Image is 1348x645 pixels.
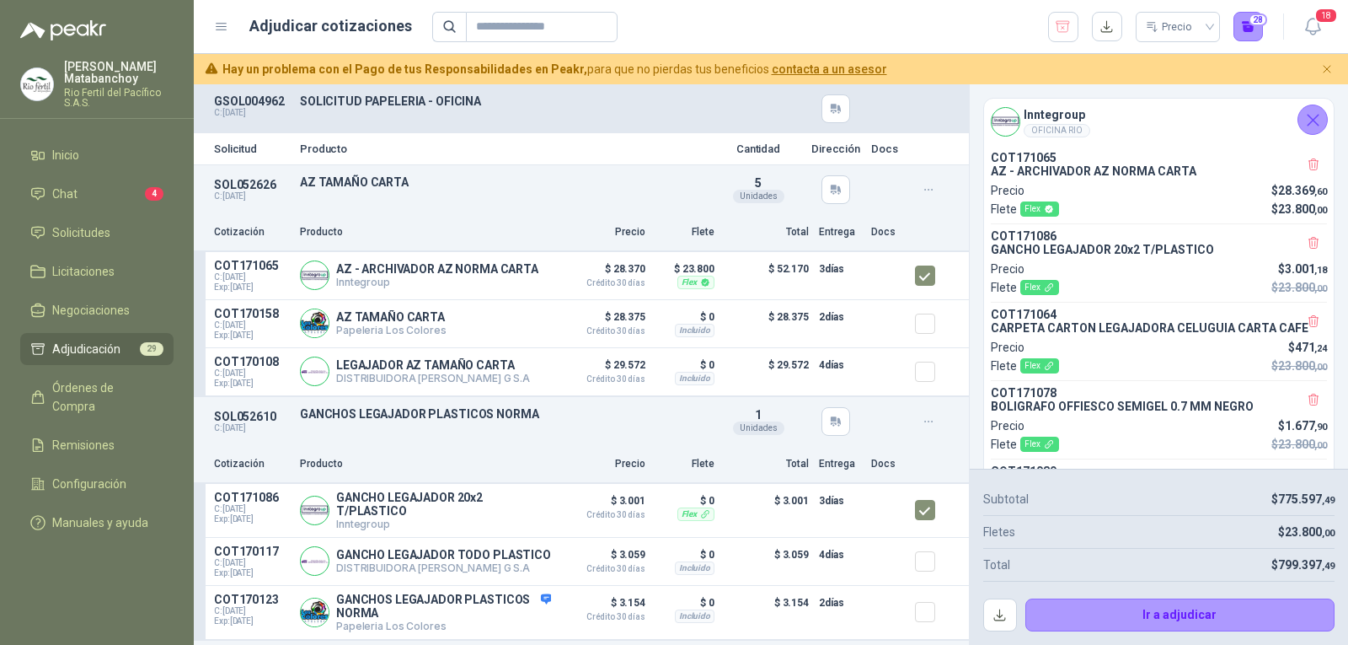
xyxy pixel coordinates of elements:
span: ,49 [1322,561,1335,572]
span: 28.369 [1278,184,1327,197]
p: $ 0 [655,593,714,613]
span: 799.397 [1278,558,1335,572]
span: Exp: [DATE] [214,331,290,341]
span: Negociaciones [52,301,130,320]
div: Flex [677,508,714,521]
p: LEGAJADOR AZ TAMAÑO CARTA [336,358,530,372]
span: Exp: [DATE] [214,379,290,389]
p: CARPETA CARTON LEGAJADORA CELUGUIA CARTA CAFE [991,321,1327,335]
img: Company Logo [21,68,53,100]
span: ,00 [1314,283,1327,294]
a: Remisiones [20,429,174,461]
p: Docs [871,143,905,154]
span: Licitaciones [52,262,115,281]
span: para que no pierdas tus beneficios [222,60,887,78]
a: Manuales y ayuda [20,507,174,539]
div: Flex [1020,437,1059,452]
p: GANCHOS LEGAJADOR PLASTICOS NORMA [336,593,551,620]
p: COT171064 [991,308,1327,321]
div: Incluido [675,562,714,575]
a: Inicio [20,139,174,171]
p: Total [725,224,809,240]
button: 28 [1233,12,1264,42]
p: Precio [991,338,1024,357]
p: Docs [871,456,905,472]
p: COT170117 [214,545,290,558]
p: Fletes [983,523,1015,541]
p: COT170158 [214,307,290,320]
p: $ 3.154 [561,593,645,621]
p: $ 0 [655,491,714,511]
p: COT171086 [991,229,1327,243]
span: 4 [145,187,163,201]
p: $ 23.800 [655,259,714,279]
a: contacta a un asesor [772,62,887,76]
p: GANCHOS LEGAJADOR PLASTICOS NORMA [300,407,706,421]
span: Exp: [DATE] [214,568,290,578]
p: COT171065 [214,259,290,272]
p: Inntegroup [336,518,551,530]
p: Cotización [214,224,290,240]
span: Adjudicación [52,340,120,358]
img: Company Logo [301,261,329,289]
p: Flete [655,456,714,472]
a: Licitaciones [20,255,174,288]
span: C: [DATE] [214,558,290,568]
p: 2 días [819,307,861,327]
span: Crédito 30 días [561,375,645,384]
span: Crédito 30 días [561,613,645,621]
span: Configuración [52,475,126,493]
img: Company Logo [992,108,1019,136]
span: 29 [140,342,163,356]
p: AZ TAMAÑO CARTA [336,310,446,324]
span: C: [DATE] [214,320,290,331]
div: Company LogoInntegroupOFICINA RIO [984,99,1334,144]
p: Flete [655,224,714,240]
p: Inntegroup [336,276,538,288]
p: 3 días [819,491,861,511]
span: ,49 [1322,495,1335,506]
span: 18 [1314,8,1338,24]
p: Entrega [819,224,861,240]
img: Company Logo [301,599,329,626]
p: Flete [991,200,1059,218]
p: $ 29.572 [725,355,809,389]
p: Dirección [810,143,861,154]
p: AZ - ARCHIVADOR AZ NORMA CARTA [336,262,538,276]
p: Flete [991,435,1059,454]
p: Papeleria Los Colores [336,620,551,632]
p: Precio [991,417,1024,435]
span: C: [DATE] [214,606,290,616]
p: GANCHO LEGAJADOR 20x2 T/PLASTICO [991,243,1327,256]
p: $ [1271,278,1327,297]
p: Precio [561,224,645,240]
span: Órdenes de Compra [52,379,158,416]
h4: Inntegroup [1024,105,1090,124]
p: Entrega [819,456,861,472]
span: Chat [52,185,78,203]
b: Hay un problema con el Pago de tus Responsabilidades en Peakr, [222,62,587,76]
a: Chat4 [20,178,174,210]
div: Unidades [733,190,784,203]
a: Adjudicación29 [20,333,174,365]
p: Flete [991,357,1059,375]
span: Exp: [DATE] [214,514,290,524]
p: $ 29.572 [561,355,645,384]
p: 4 días [819,355,861,375]
span: ,24 [1314,343,1327,354]
span: 23.800 [1278,202,1327,216]
p: $ 28.375 [725,307,809,341]
span: ,00 [1314,205,1327,216]
button: Cerrar [1297,105,1328,135]
p: DISTRIBUIDORA [PERSON_NAME] G S.A [336,562,551,574]
span: C: [DATE] [214,504,290,514]
p: SOL052610 [214,410,290,423]
span: 1.677 [1285,419,1327,433]
p: COT171089 [991,465,1327,478]
span: Exp: [DATE] [214,282,290,293]
div: Unidades [733,422,784,435]
span: Manuales y ayuda [52,513,148,532]
span: Exp: [DATE] [214,616,290,626]
p: $ 0 [655,307,714,327]
button: Cerrar [1317,59,1338,80]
